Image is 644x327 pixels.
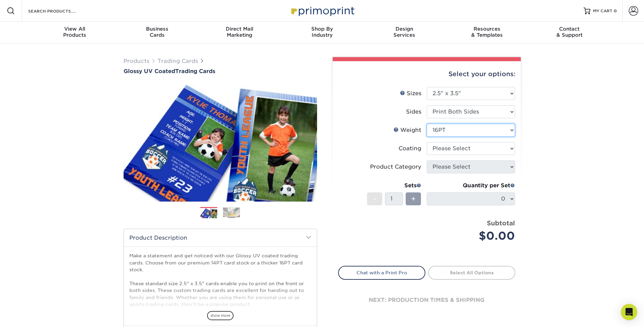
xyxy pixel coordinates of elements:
span: show more [207,311,234,320]
strong: Subtotal [487,219,515,227]
a: Chat with a Print Pro [338,266,425,279]
a: BusinessCards [116,22,198,44]
img: Glossy UV Coated 01 [124,75,317,209]
h2: Product Description [124,229,317,246]
span: Business [116,26,198,32]
div: Select your options: [338,61,515,87]
img: Primoprint [288,3,356,18]
iframe: Google Customer Reviews [2,306,58,325]
div: Marketing [198,26,281,38]
div: & Templates [446,26,528,38]
img: Trading Cards 02 [223,207,240,218]
a: Shop ByIndustry [281,22,363,44]
div: Sets [367,182,421,190]
div: Services [363,26,446,38]
span: Shop By [281,26,363,32]
div: Weight [393,126,421,134]
span: 0 [614,8,617,13]
a: View AllProducts [34,22,116,44]
div: Quantity per Set [427,182,515,190]
div: Sides [406,108,421,116]
span: Design [363,26,446,32]
a: Contact& Support [528,22,611,44]
div: $0.00 [432,228,515,244]
a: Trading Cards [158,58,198,64]
a: Direct MailMarketing [198,22,281,44]
div: Cards [116,26,198,38]
span: View All [34,26,116,32]
div: Sizes [400,89,421,98]
div: Product Category [370,163,421,171]
span: MY CART [593,8,612,14]
div: next: production times & shipping [338,280,515,321]
a: Products [124,58,149,64]
span: - [373,194,376,204]
div: & Support [528,26,611,38]
div: Coating [399,144,421,153]
img: Trading Cards 01 [200,207,217,219]
a: Glossy UV CoatedTrading Cards [124,68,317,74]
div: Open Intercom Messenger [621,304,637,320]
span: Glossy UV Coated [124,68,175,74]
div: Products [34,26,116,38]
a: Resources& Templates [446,22,528,44]
span: Contact [528,26,611,32]
div: Industry [281,26,363,38]
h1: Trading Cards [124,68,317,74]
span: Resources [446,26,528,32]
a: DesignServices [363,22,446,44]
a: Select All Options [428,266,515,279]
span: Direct Mail [198,26,281,32]
input: SEARCH PRODUCTS..... [27,7,94,15]
span: + [411,194,416,204]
